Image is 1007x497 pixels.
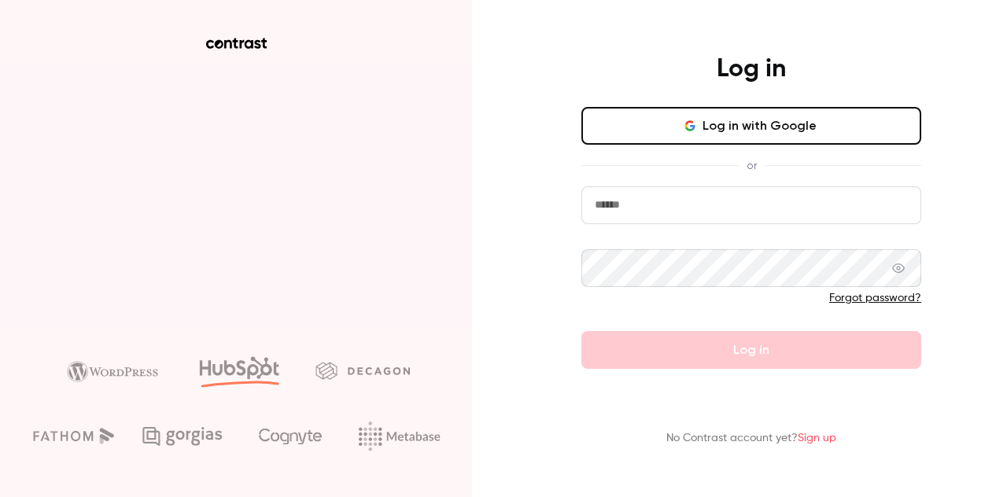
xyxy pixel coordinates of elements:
a: Forgot password? [829,293,921,304]
a: Sign up [798,433,836,444]
span: or [739,157,765,174]
img: decagon [315,362,410,379]
p: No Contrast account yet? [666,430,836,447]
h4: Log in [717,53,786,85]
button: Log in with Google [581,107,921,145]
